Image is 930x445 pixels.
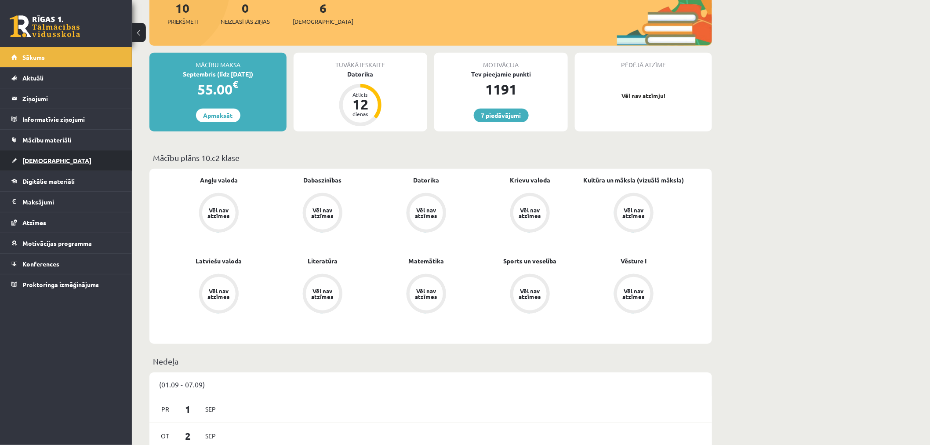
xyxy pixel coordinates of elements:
[22,239,92,247] span: Motivācijas programma
[414,175,440,185] a: Datorika
[11,233,121,253] a: Motivācijas programma
[474,109,529,122] a: 7 piedāvājumi
[22,136,71,144] span: Mācību materiāli
[478,193,582,234] a: Vēl nav atzīmes
[153,355,708,367] p: Nedēļa
[201,429,220,443] span: Sep
[22,74,44,82] span: Aktuāli
[294,69,427,128] a: Datorika Atlicis 12 dienas
[11,109,121,129] a: Informatīvie ziņojumi
[167,274,271,315] a: Vēl nav atzīmes
[149,69,287,79] div: Septembris (līdz [DATE])
[22,192,121,212] legend: Maksājumi
[22,109,121,129] legend: Informatīvie ziņojumi
[156,429,174,443] span: Ot
[271,193,374,234] a: Vēl nav atzīmes
[22,281,99,288] span: Proktoringa izmēģinājums
[347,92,374,97] div: Atlicis
[374,193,478,234] a: Vēl nav atzīmes
[11,150,121,171] a: [DEMOGRAPHIC_DATA]
[221,17,270,26] span: Neizlasītās ziņas
[575,53,712,69] div: Pēdējā atzīme
[196,256,242,266] a: Latviešu valoda
[11,171,121,191] a: Digitālie materiāli
[233,78,239,91] span: €
[271,274,374,315] a: Vēl nav atzīmes
[310,288,335,299] div: Vēl nav atzīmes
[22,53,45,61] span: Sākums
[518,207,542,219] div: Vēl nav atzīmes
[207,207,231,219] div: Vēl nav atzīmes
[621,288,646,299] div: Vēl nav atzīmes
[294,53,427,69] div: Tuvākā ieskaite
[201,402,220,416] span: Sep
[308,256,338,266] a: Literatūra
[414,207,439,219] div: Vēl nav atzīmes
[510,175,550,185] a: Krievu valoda
[11,47,121,67] a: Sākums
[196,109,240,122] a: Apmaksāt
[11,68,121,88] a: Aktuāli
[156,402,174,416] span: Pr
[579,91,708,100] p: Vēl nav atzīmju!
[22,219,46,226] span: Atzīmes
[434,79,568,100] div: 1191
[582,193,686,234] a: Vēl nav atzīmes
[434,69,568,79] div: Tev pieejamie punkti
[22,88,121,109] legend: Ziņojumi
[518,288,542,299] div: Vēl nav atzīmes
[504,256,557,266] a: Sports un veselība
[478,274,582,315] a: Vēl nav atzīmes
[310,207,335,219] div: Vēl nav atzīmes
[409,256,444,266] a: Matemātika
[149,372,712,396] div: (01.09 - 07.09)
[22,177,75,185] span: Digitālie materiāli
[167,17,198,26] span: Priekšmeti
[584,175,684,185] a: Kultūra un māksla (vizuālā māksla)
[374,274,478,315] a: Vēl nav atzīmes
[167,193,271,234] a: Vēl nav atzīmes
[304,175,342,185] a: Dabaszinības
[11,212,121,233] a: Atzīmes
[207,288,231,299] div: Vēl nav atzīmes
[11,192,121,212] a: Maksājumi
[347,97,374,111] div: 12
[22,260,59,268] span: Konferences
[153,152,708,164] p: Mācību plāns 10.c2 klase
[11,254,121,274] a: Konferences
[294,69,427,79] div: Datorika
[149,79,287,100] div: 55.00
[347,111,374,117] div: dienas
[174,429,202,443] span: 2
[11,88,121,109] a: Ziņojumi
[11,274,121,295] a: Proktoringa izmēģinājums
[293,17,353,26] span: [DEMOGRAPHIC_DATA]
[22,157,91,164] span: [DEMOGRAPHIC_DATA]
[621,256,647,266] a: Vēsture I
[200,175,238,185] a: Angļu valoda
[11,130,121,150] a: Mācību materiāli
[10,15,80,37] a: Rīgas 1. Tālmācības vidusskola
[149,53,287,69] div: Mācību maksa
[621,207,646,219] div: Vēl nav atzīmes
[434,53,568,69] div: Motivācija
[414,288,439,299] div: Vēl nav atzīmes
[582,274,686,315] a: Vēl nav atzīmes
[174,402,202,416] span: 1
